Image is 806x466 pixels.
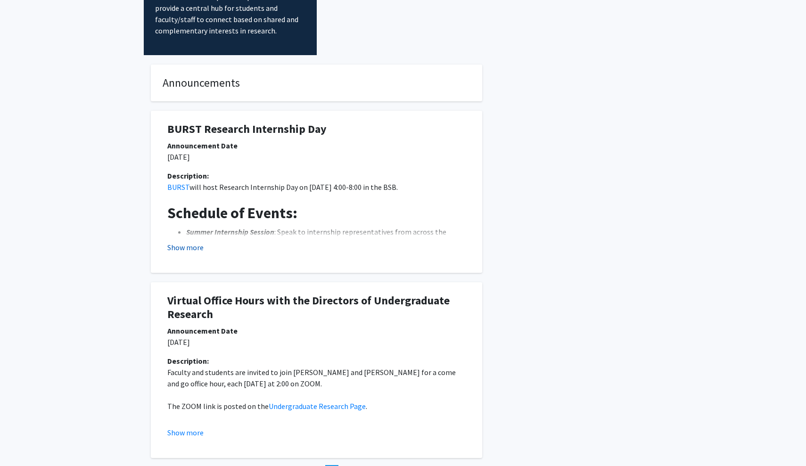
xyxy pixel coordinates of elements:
[167,123,466,136] h1: BURST Research Internship Day
[186,226,466,249] li: : Speak to internship representatives from across the country to learn about how to apply!
[167,204,297,222] strong: Schedule of Events:
[167,427,204,438] button: Show more
[186,227,274,237] em: Summer Internship Session
[167,170,466,181] div: Description:
[167,182,189,192] a: BURST
[269,401,366,411] a: Undergraduate Research Page
[167,355,466,367] div: Description:
[167,181,466,193] p: will host Research Internship Day on [DATE] 4:00-8:00 in the BSB.
[167,151,466,163] p: [DATE]
[167,401,466,412] p: The ZOOM link is posted on the .
[7,424,40,459] iframe: Chat
[167,294,466,321] h1: Virtual Office Hours with the Directors of Undergraduate Research
[167,325,466,336] div: Announcement Date
[167,336,466,348] p: [DATE]
[167,242,204,253] button: Show more
[167,367,466,389] p: Faculty and students are invited to join [PERSON_NAME] and [PERSON_NAME] for a come and go office...
[163,76,470,90] h4: Announcements
[167,140,466,151] div: Announcement Date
